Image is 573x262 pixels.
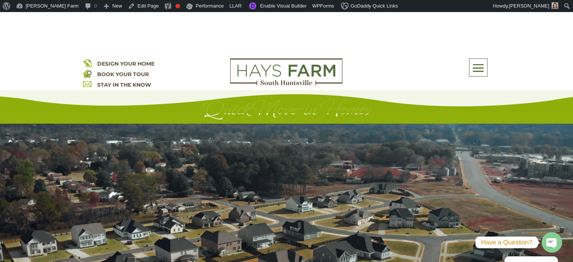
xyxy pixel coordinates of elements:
[97,71,149,78] a: BOOK YOUR TOUR
[509,3,549,9] span: [PERSON_NAME]
[230,80,342,87] a: hays farm homes huntsville development
[176,4,180,8] div: Focus keyphrase not set
[97,60,154,67] a: DESIGN YOUR HOME
[97,81,151,88] a: STAY IN THE KNOW
[83,69,92,78] img: book your home tour
[83,58,92,67] img: design your home
[230,58,342,86] img: Logo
